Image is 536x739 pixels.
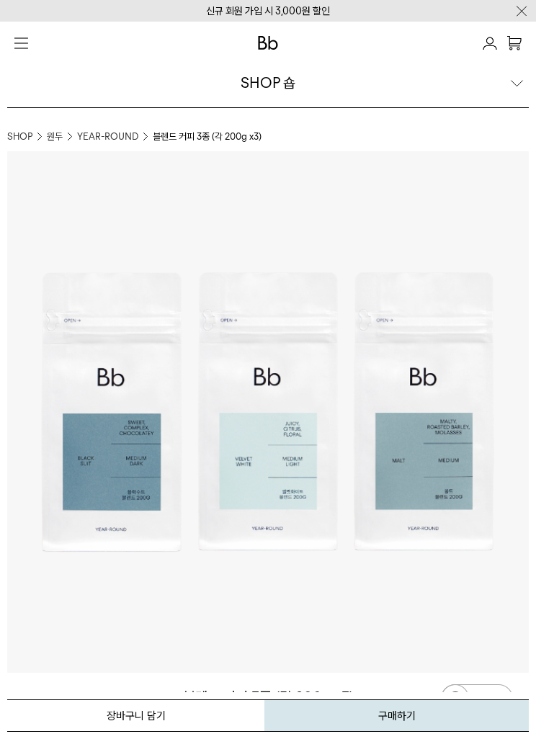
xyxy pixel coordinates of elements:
[439,683,514,717] img: 카카오톡 채널 1:1 채팅 버튼
[7,699,264,732] button: 장바구니 담기
[153,130,529,144] li: 블렌드 커피 3종 (각 200g x3)
[77,130,138,144] a: YEAR-ROUND
[7,151,529,673] img: 블렌드 커피 3종 (각 200g x3)
[241,73,295,93] div: SHOP 숍
[206,5,330,17] a: 신규 회원 가입 시 3,000원 할인
[47,130,63,144] a: 원두
[7,130,32,144] a: SHOP
[7,687,529,707] h3: 블렌드 커피 3종 (각 200g x3)
[258,36,278,50] img: 로고
[264,699,529,732] button: 구매하기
